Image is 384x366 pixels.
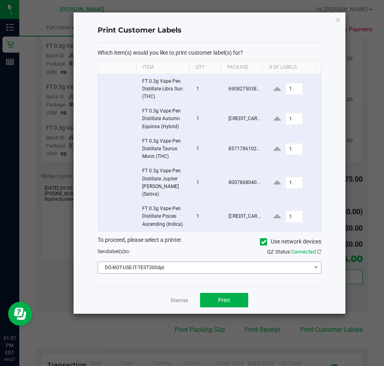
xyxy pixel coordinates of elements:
p: Which item(s) would you like to print customer label(s) for? [98,49,322,56]
iframe: Resource center [8,302,32,326]
label: Use network devices [260,237,321,246]
th: Package [221,61,263,74]
th: Item [136,61,189,74]
td: 1 [192,134,224,164]
td: 1 [192,164,224,202]
span: DO-NOT-USE-IT-TEST300dpi [98,262,311,273]
span: Print [218,297,230,303]
td: 8007868040133284 [224,164,267,202]
td: 1 [192,202,224,231]
td: [CREDIT_CARD_NUMBER] [224,104,267,134]
td: 6908275038158806 [224,74,267,104]
td: FT 0.3g Vape Pen Distillate Taurus Moon (THC) [137,134,192,164]
td: FT 0.3g Vape Pen Distillate Jupiter [PERSON_NAME] (Sativa) [137,164,192,202]
button: Print [200,293,248,307]
td: FT 0.3g Vape Pen Distillate Autumn Equinox (Hybrid) [137,104,192,134]
th: Qty [189,61,221,74]
td: FT 0.3g Vape Pen Distillate Pisces Ascending (Indica) [137,202,192,231]
th: # of labels [262,61,315,74]
span: label(s) [108,249,125,254]
td: 1 [192,104,224,134]
td: FT 0.3g Vape Pen Distillate Libra Sun (THC) [137,74,192,104]
span: QZ Status: [267,249,321,255]
span: Connected [291,249,316,255]
td: 1 [192,74,224,104]
div: To proceed, please select a printer. [92,236,328,248]
span: Send to: [98,249,130,254]
td: 8571786102474332 [224,134,267,164]
h4: Print Customer Labels [98,25,322,36]
td: [CREDIT_CARD_NUMBER] [224,202,267,231]
a: Dismiss [171,297,188,304]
